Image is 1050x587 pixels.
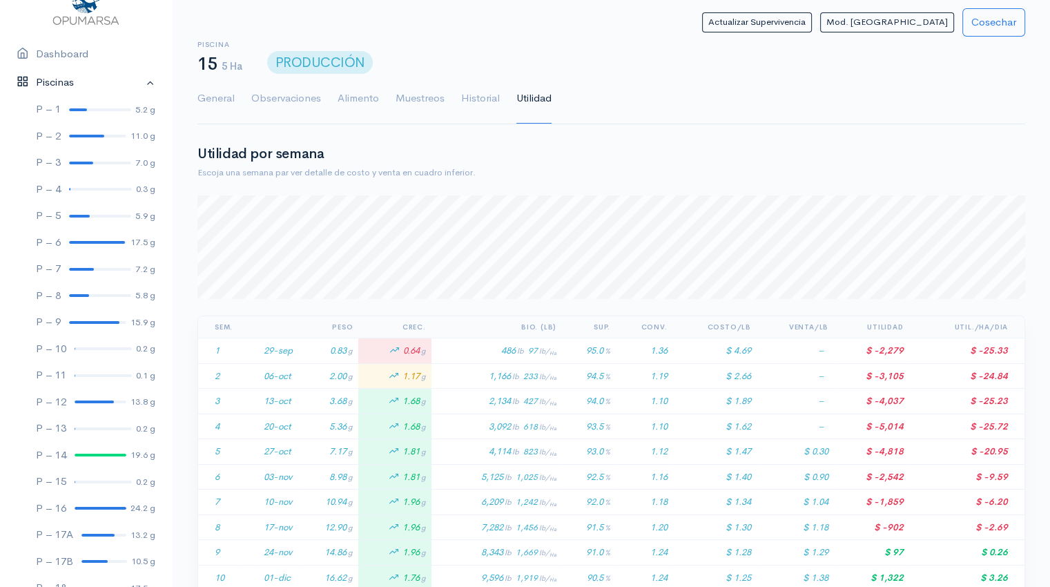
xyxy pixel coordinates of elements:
td: 1.10 [616,389,673,414]
div: 0.2 g [136,475,155,489]
span: 233 [523,371,556,382]
span: lb [512,396,519,406]
td: 8.98 [298,464,358,490]
th: Bio. (Lb) [431,316,562,338]
td: 7.17 [298,439,358,465]
span: % [605,472,610,482]
span: 2 [215,370,220,382]
sub: Ha [550,451,556,457]
span: $ 1.04 [803,496,828,508]
td: 92.5 [562,464,616,490]
td: $ 1.40 [673,464,757,490]
td: $ -4,037 [834,389,908,414]
td: 1.16 [616,464,673,490]
span: g [348,472,353,482]
td: 93.0 [562,439,616,465]
div: 15.9 g [130,316,155,329]
a: Observaciones [251,74,321,124]
span: lb/ [539,423,556,432]
div: 0.1 g [136,369,155,383]
div: 10.5 g [131,555,155,568]
div: P – 14 [36,448,66,463]
div: P – 7 [36,261,61,277]
th: Sup. [562,316,616,338]
td: $ 97 [834,540,908,566]
div: P – 17A [36,527,73,543]
td: $ 1.47 [673,439,757,465]
span: 8 [215,521,220,533]
sub: Ha [550,350,556,356]
span: g [421,523,426,532]
td: 1.96 [358,540,431,566]
span: lb/ [539,397,556,406]
td: $ 4.69 [673,338,757,364]
span: g [421,497,426,507]
td: $ -2,542 [834,464,908,490]
span: lb/ [539,498,556,507]
span: lb [512,422,519,432]
span: % [605,573,610,583]
span: lb [512,447,519,456]
div: P – 3 [36,155,61,171]
span: % [605,396,610,406]
div: 0.2 g [136,422,155,436]
td: 1.36 [616,338,673,364]
span: 1,025 [516,472,556,483]
td: 1.10 [616,414,673,439]
span: % [605,523,610,532]
th: Venta/Lb [757,316,834,338]
td: 1.20 [616,514,673,540]
span: lb [505,497,512,507]
h1: 15 [197,55,242,75]
th: Sem. [198,316,238,338]
td: 1,166 [431,363,562,389]
span: lb [505,523,512,532]
span: $ 1.29 [803,546,828,558]
span: g [348,422,353,432]
td: 06-oct [258,363,298,389]
td: $ -25.23 [908,389,1024,414]
td: 1.12 [616,439,673,465]
span: – [818,421,828,432]
span: lb [512,372,519,381]
span: 823 [523,446,556,457]
div: 19.6 g [130,448,155,462]
span: % [605,422,610,432]
td: 91.0 [562,540,616,566]
a: Alimento [338,74,379,124]
div: 17.5 g [130,235,155,249]
td: 0.83 [298,338,358,364]
a: Historial [461,74,500,124]
td: $ 2.66 [673,363,757,389]
div: 5.9 g [135,209,155,223]
span: lb/ [539,548,556,557]
div: P – 9 [36,314,61,330]
td: $ 1.62 [673,414,757,439]
td: 1.81 [358,439,431,465]
td: 2,134 [431,389,562,414]
div: P – 11 [36,367,66,383]
th: Conv. [616,316,673,338]
span: 618 [523,421,556,432]
sub: Ha [550,501,556,508]
span: lb/ [539,473,556,482]
sub: Ha [550,577,556,583]
td: 5,125 [431,464,562,490]
td: 93.5 [562,414,616,439]
span: lb [517,346,524,356]
div: 5.8 g [135,289,155,302]
td: 2.00 [298,363,358,389]
button: Mod. [GEOGRAPHIC_DATA] [820,12,954,32]
span: g [421,548,426,557]
td: $ 1.89 [673,389,757,414]
td: 1.68 [358,414,431,439]
span: 6 [215,471,220,483]
span: 7 [215,496,220,508]
div: P – 12 [36,394,66,410]
td: $ -25.72 [908,414,1024,439]
div: 13.2 g [130,528,155,542]
div: 0.3 g [136,182,155,196]
td: 1.81 [358,464,431,490]
span: – [818,395,828,407]
td: $ -2,279 [834,338,908,364]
